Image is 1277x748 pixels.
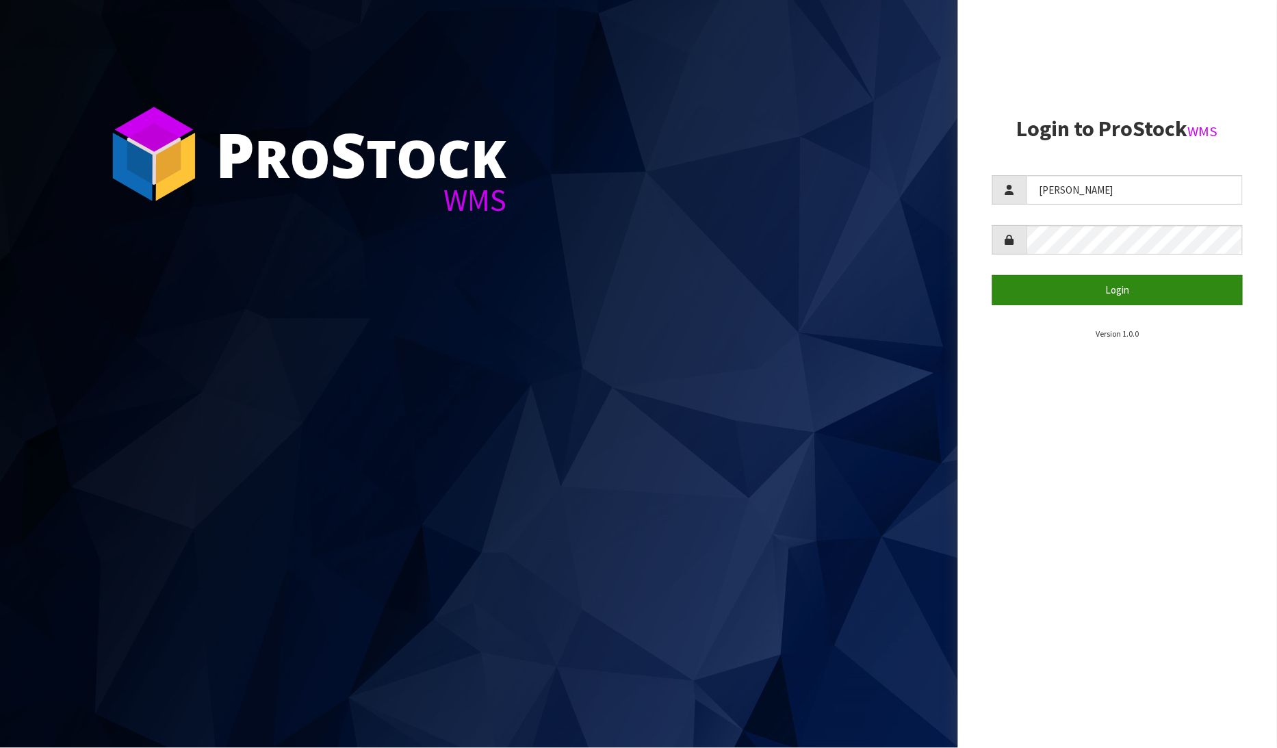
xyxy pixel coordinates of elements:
h2: Login to ProStock [992,117,1243,141]
div: WMS [216,185,506,216]
img: ProStock Cube [103,103,205,205]
small: Version 1.0.0 [1096,328,1139,339]
span: S [331,112,366,196]
button: Login [992,275,1243,305]
span: P [216,112,255,196]
div: ro tock [216,123,506,185]
small: WMS [1188,122,1218,140]
input: Username [1027,175,1243,205]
